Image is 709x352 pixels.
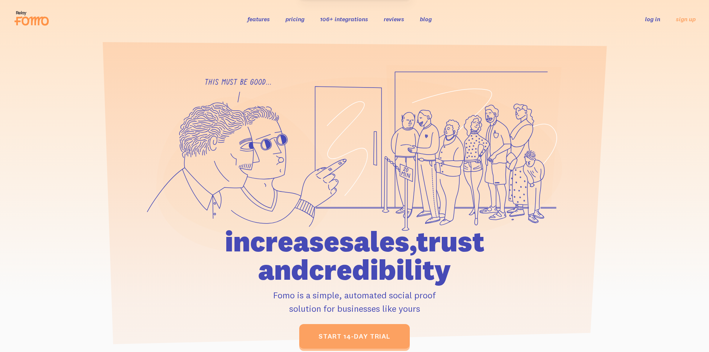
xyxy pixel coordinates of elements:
[247,15,270,23] a: features
[384,15,404,23] a: reviews
[299,324,410,349] a: start 14-day trial
[182,227,527,284] h1: increase sales, trust and credibility
[420,15,432,23] a: blog
[676,15,696,23] a: sign up
[285,15,304,23] a: pricing
[182,288,527,315] p: Fomo is a simple, automated social proof solution for businesses like yours
[320,15,368,23] a: 106+ integrations
[645,15,660,23] a: log in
